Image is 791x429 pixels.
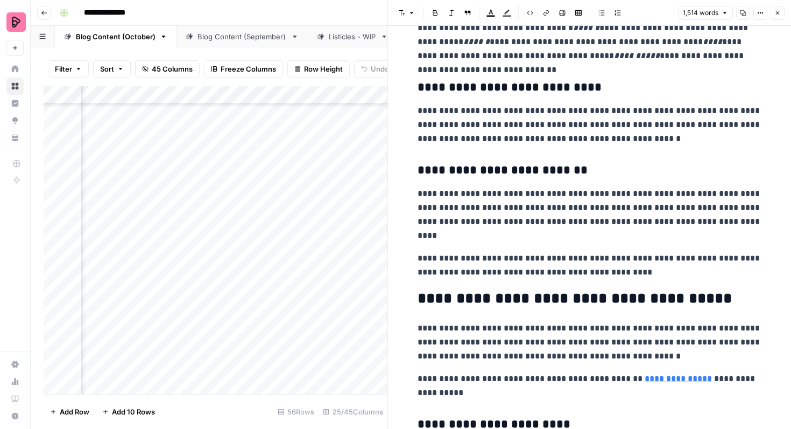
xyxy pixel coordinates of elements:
[683,8,718,18] span: 1,514 words
[60,406,89,417] span: Add Row
[76,31,156,42] div: Blog Content (October)
[6,9,24,36] button: Workspace: Preply
[44,403,96,420] button: Add Row
[304,64,343,74] span: Row Height
[6,373,24,390] a: Usage
[6,78,24,95] a: Browse
[6,60,24,78] a: Home
[354,60,396,78] button: Undo
[319,403,387,420] div: 25/45 Columns
[93,60,131,78] button: Sort
[308,26,397,47] a: Listicles - WIP
[6,407,24,425] button: Help + Support
[176,26,308,47] a: Blog Content (September)
[221,64,276,74] span: Freeze Columns
[6,356,24,373] a: Settings
[6,129,24,146] a: Your Data
[55,26,176,47] a: Blog Content (October)
[329,31,376,42] div: Listicles - WIP
[6,95,24,112] a: Insights
[112,406,155,417] span: Add 10 Rows
[273,403,319,420] div: 56 Rows
[6,112,24,129] a: Opportunities
[100,64,114,74] span: Sort
[204,60,283,78] button: Freeze Columns
[287,60,350,78] button: Row Height
[197,31,287,42] div: Blog Content (September)
[96,403,161,420] button: Add 10 Rows
[55,64,72,74] span: Filter
[135,60,200,78] button: 45 Columns
[678,6,733,20] button: 1,514 words
[371,64,389,74] span: Undo
[152,64,193,74] span: 45 Columns
[6,390,24,407] a: Learning Hub
[6,12,26,32] img: Preply Logo
[48,60,89,78] button: Filter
